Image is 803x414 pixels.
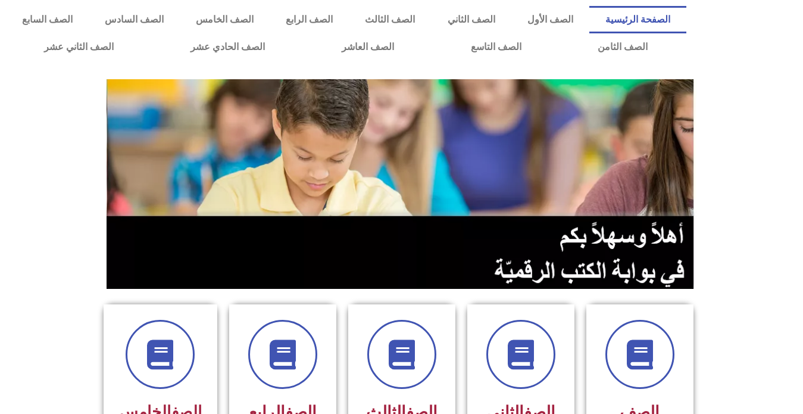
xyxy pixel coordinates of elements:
[349,6,431,33] a: الصف الثالث
[589,6,686,33] a: الصفحة الرئيسية
[304,33,433,61] a: الصف العاشر
[89,6,180,33] a: الصف السادس
[6,33,152,61] a: الصف الثاني عشر
[432,6,511,33] a: الصف الثاني
[511,6,589,33] a: الصف الأول
[432,33,560,61] a: الصف التاسع
[152,33,304,61] a: الصف الحادي عشر
[270,6,349,33] a: الصف الرابع
[180,6,270,33] a: الصف الخامس
[560,33,686,61] a: الصف الثامن
[6,6,89,33] a: الصف السابع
